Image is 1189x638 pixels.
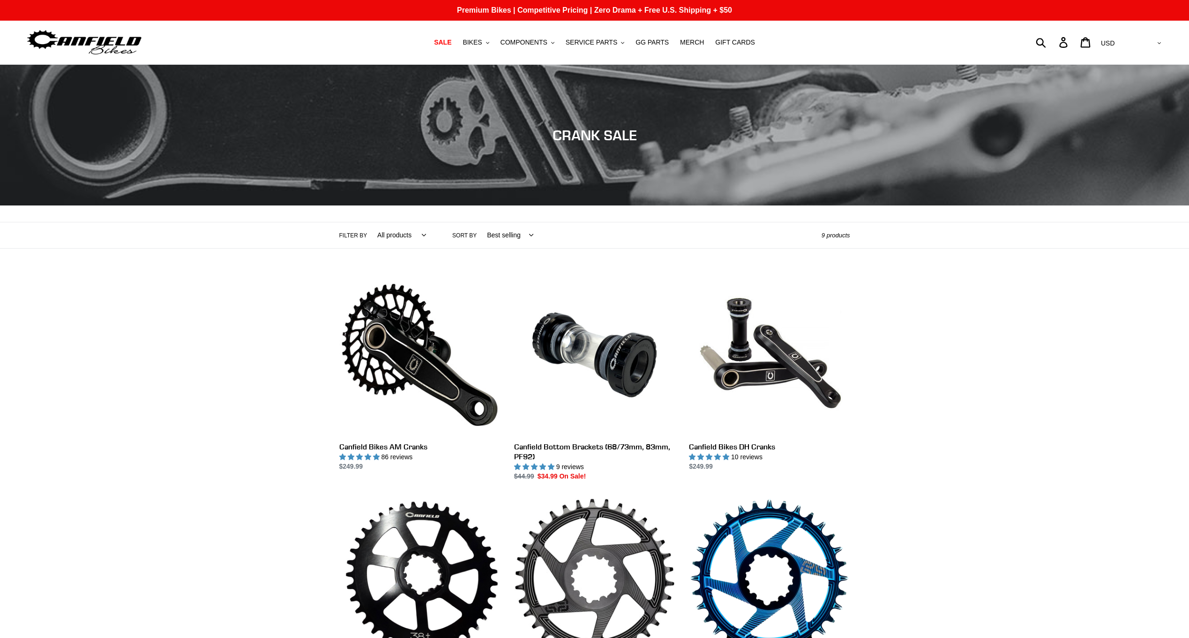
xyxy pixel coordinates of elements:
[636,38,669,46] span: GG PARTS
[680,38,704,46] span: MERCH
[631,36,673,49] a: GG PARTS
[561,36,629,49] button: SERVICE PARTS
[566,38,617,46] span: SERVICE PARTS
[553,127,637,144] span: CRANK SALE
[710,36,760,49] a: GIFT CARDS
[452,231,477,240] label: Sort by
[429,36,456,49] a: SALE
[501,38,547,46] span: COMPONENTS
[715,38,755,46] span: GIFT CARDS
[434,38,451,46] span: SALE
[822,232,850,239] span: 9 products
[26,28,143,57] img: Canfield Bikes
[496,36,559,49] button: COMPONENTS
[1041,32,1065,53] input: Search
[339,231,367,240] label: Filter by
[675,36,709,49] a: MERCH
[458,36,494,49] button: BIKES
[463,38,482,46] span: BIKES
